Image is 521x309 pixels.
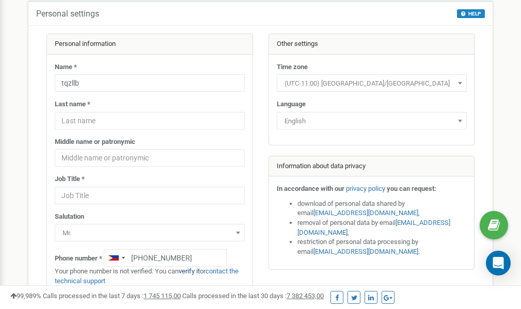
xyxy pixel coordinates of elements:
[387,185,436,192] strong: you can request:
[277,185,344,192] strong: In accordance with our
[55,254,102,264] label: Phone number *
[280,76,463,91] span: (UTC-11:00) Pacific/Midway
[277,100,306,109] label: Language
[43,292,181,300] span: Calls processed in the last 7 days :
[55,74,245,92] input: Name
[280,114,463,128] span: English
[55,267,245,286] p: Your phone number is not verified. You can or
[55,174,85,184] label: Job Title *
[182,292,324,300] span: Calls processed in the last 30 days :
[55,137,135,147] label: Middle name or patronymic
[346,185,385,192] a: privacy policy
[297,237,467,256] li: restriction of personal data processing by email .
[55,100,90,109] label: Last name *
[486,251,511,275] div: Open Intercom Messenger
[55,112,245,129] input: Last name
[144,292,181,300] u: 1 745 115,00
[287,292,324,300] u: 7 382 453,00
[269,34,475,55] div: Other settings
[179,267,200,275] a: verify it
[55,62,77,72] label: Name *
[47,34,252,55] div: Personal information
[58,226,241,240] span: Mr.
[457,9,485,18] button: HELP
[277,112,467,129] span: English
[55,149,245,167] input: Middle name or patronymic
[55,224,245,241] span: Mr.
[104,250,128,266] div: Telephone country code
[36,9,99,19] h5: Personal settings
[297,218,467,237] li: removal of personal data by email ,
[277,74,467,92] span: (UTC-11:00) Pacific/Midway
[55,187,245,204] input: Job Title
[269,156,475,177] div: Information about data privacy
[313,209,418,217] a: [EMAIL_ADDRESS][DOMAIN_NAME]
[277,62,308,72] label: Time zone
[10,292,41,300] span: 99,989%
[55,212,84,222] label: Salutation
[55,267,239,285] a: contact the technical support
[104,249,227,267] input: +1-800-555-55-55
[297,219,450,236] a: [EMAIL_ADDRESS][DOMAIN_NAME]
[297,199,467,218] li: download of personal data shared by email ,
[313,248,418,255] a: [EMAIL_ADDRESS][DOMAIN_NAME]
